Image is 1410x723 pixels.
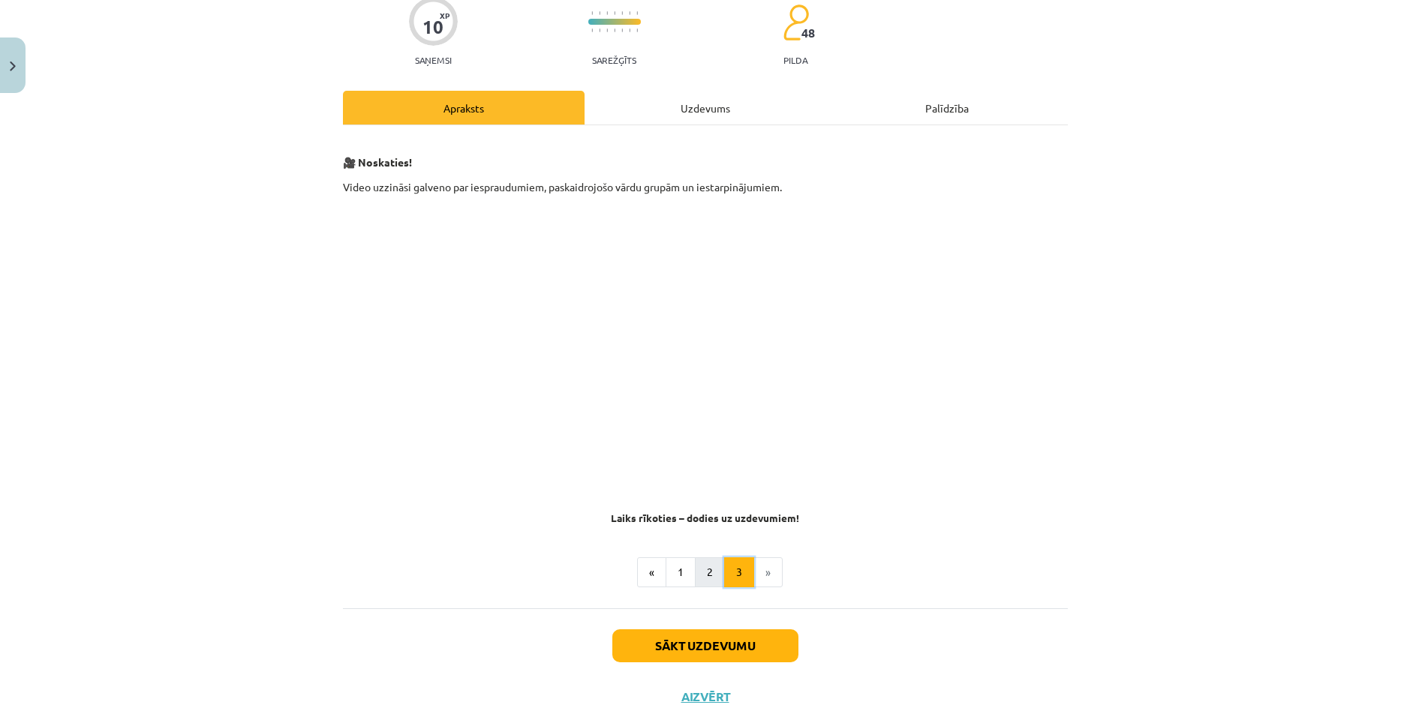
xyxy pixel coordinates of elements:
img: icon-close-lesson-0947bae3869378f0d4975bcd49f059093ad1ed9edebbc8119c70593378902aed.svg [10,61,16,71]
img: icon-short-line-57e1e144782c952c97e751825c79c345078a6d821885a25fce030b3d8c18986b.svg [591,28,593,32]
button: Sākt uzdevumu [612,629,798,662]
div: Uzdevums [585,91,826,124]
div: 10 [422,16,443,37]
img: icon-short-line-57e1e144782c952c97e751825c79c345078a6d821885a25fce030b3d8c18986b.svg [621,28,623,32]
div: Palīdzība [826,91,1068,124]
img: icon-short-line-57e1e144782c952c97e751825c79c345078a6d821885a25fce030b3d8c18986b.svg [629,11,630,15]
div: Apraksts [343,91,585,124]
img: students-c634bb4e5e11cddfef0936a35e636f08e4e9abd3cc4e673bd6f9a4125e45ecb1.svg [783,4,809,41]
img: icon-short-line-57e1e144782c952c97e751825c79c345078a6d821885a25fce030b3d8c18986b.svg [636,28,638,32]
img: icon-short-line-57e1e144782c952c97e751825c79c345078a6d821885a25fce030b3d8c18986b.svg [621,11,623,15]
p: pilda [783,55,807,65]
img: icon-short-line-57e1e144782c952c97e751825c79c345078a6d821885a25fce030b3d8c18986b.svg [599,28,600,32]
button: 2 [695,557,725,587]
img: icon-short-line-57e1e144782c952c97e751825c79c345078a6d821885a25fce030b3d8c18986b.svg [591,11,593,15]
img: icon-short-line-57e1e144782c952c97e751825c79c345078a6d821885a25fce030b3d8c18986b.svg [606,28,608,32]
button: Aizvērt [677,689,734,704]
nav: Page navigation example [343,557,1068,587]
p: Video uzzināsi galveno par iespraudumiem, paskaidrojošo vārdu grupām un iestarpinājumiem. [343,179,1068,195]
button: 3 [724,557,754,587]
img: icon-short-line-57e1e144782c952c97e751825c79c345078a6d821885a25fce030b3d8c18986b.svg [606,11,608,15]
img: icon-short-line-57e1e144782c952c97e751825c79c345078a6d821885a25fce030b3d8c18986b.svg [614,11,615,15]
img: icon-short-line-57e1e144782c952c97e751825c79c345078a6d821885a25fce030b3d8c18986b.svg [629,28,630,32]
span: XP [440,11,449,19]
strong: 🎥 Noskaties! [343,155,412,169]
img: icon-short-line-57e1e144782c952c97e751825c79c345078a6d821885a25fce030b3d8c18986b.svg [599,11,600,15]
span: 48 [801,26,815,40]
p: Sarežģīts [592,55,636,65]
strong: Laiks rīkoties – dodies uz uzdevumiem! [611,511,799,524]
p: Saņemsi [409,55,458,65]
button: 1 [666,557,696,587]
img: icon-short-line-57e1e144782c952c97e751825c79c345078a6d821885a25fce030b3d8c18986b.svg [636,11,638,15]
img: icon-short-line-57e1e144782c952c97e751825c79c345078a6d821885a25fce030b3d8c18986b.svg [614,28,615,32]
button: « [637,557,666,587]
